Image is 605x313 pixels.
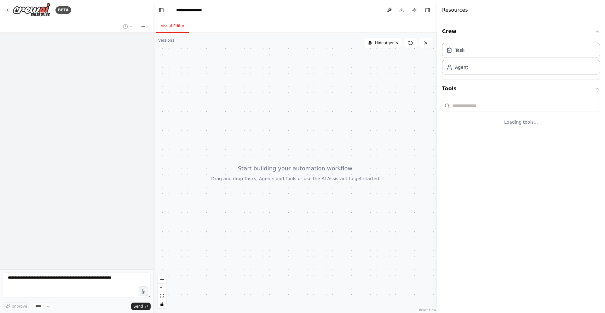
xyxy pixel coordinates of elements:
[138,23,148,30] button: Start a new chat
[423,6,432,15] button: Hide right sidebar
[455,64,468,70] div: Agent
[364,38,402,48] button: Hide Agents
[156,20,189,33] button: Visual Editor
[134,304,143,309] span: Send
[3,302,30,310] button: Improve
[176,7,202,13] nav: breadcrumb
[442,80,600,97] button: Tools
[455,47,464,53] div: Task
[158,275,166,284] button: zoom in
[139,286,148,296] button: Click to speak your automation idea
[12,304,27,309] span: Improve
[442,114,600,130] div: Loading tools...
[157,6,166,15] button: Hide left sidebar
[442,6,468,14] h4: Resources
[158,300,166,308] button: toggle interactivity
[158,275,166,308] div: React Flow controls
[419,308,436,312] a: React Flow attribution
[158,38,175,43] div: Version 1
[442,97,600,135] div: Tools
[120,23,135,30] button: Switch to previous chat
[131,303,151,310] button: Send
[442,23,600,40] button: Crew
[375,40,398,45] span: Hide Agents
[158,292,166,300] button: fit view
[158,284,166,292] button: zoom out
[55,6,71,14] div: BETA
[442,40,600,80] div: Crew
[13,3,50,17] img: Logo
